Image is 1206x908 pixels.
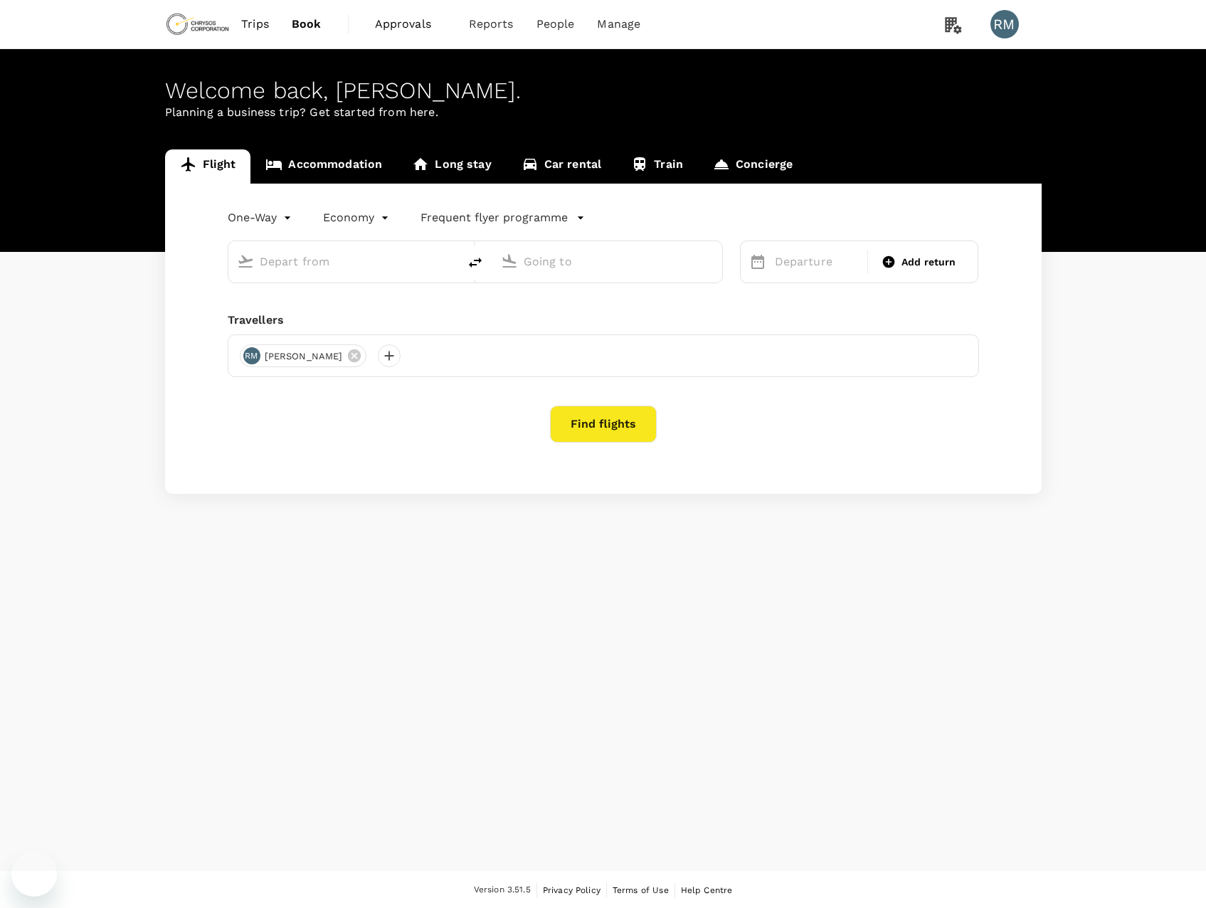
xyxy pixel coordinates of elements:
a: Terms of Use [613,882,669,898]
div: Welcome back , [PERSON_NAME] . [165,78,1042,104]
span: People [536,16,575,33]
button: Open [712,260,715,263]
span: Manage [597,16,640,33]
div: Economy [323,206,392,229]
a: Privacy Policy [543,882,601,898]
span: Terms of Use [613,885,669,895]
iframe: Button to launch messaging window [11,851,57,897]
input: Depart from [260,250,428,273]
a: Accommodation [250,149,397,184]
div: RM [990,10,1019,38]
a: Long stay [397,149,506,184]
a: Train [616,149,698,184]
a: Help Centre [681,882,733,898]
a: Concierge [698,149,808,184]
span: Version 3.51.5 [474,883,531,897]
span: Approvals [375,16,446,33]
button: Find flights [550,406,657,443]
span: Trips [241,16,269,33]
span: Book [292,16,322,33]
p: Departure [775,253,859,270]
span: Help Centre [681,885,733,895]
div: RM [243,347,260,364]
a: Car rental [507,149,617,184]
button: Open [448,260,451,263]
button: delete [458,246,492,280]
a: Flight [165,149,251,184]
input: Going to [524,250,692,273]
button: Frequent flyer programme [420,209,585,226]
p: Planning a business trip? Get started from here. [165,104,1042,121]
span: Privacy Policy [543,885,601,895]
div: One-Way [228,206,295,229]
span: Add return [901,255,956,270]
img: Chrysos Corporation [165,9,231,40]
div: RM[PERSON_NAME] [240,344,367,367]
span: Reports [469,16,514,33]
div: Travellers [228,312,979,329]
p: Frequent flyer programme [420,209,568,226]
span: [PERSON_NAME] [256,349,351,364]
